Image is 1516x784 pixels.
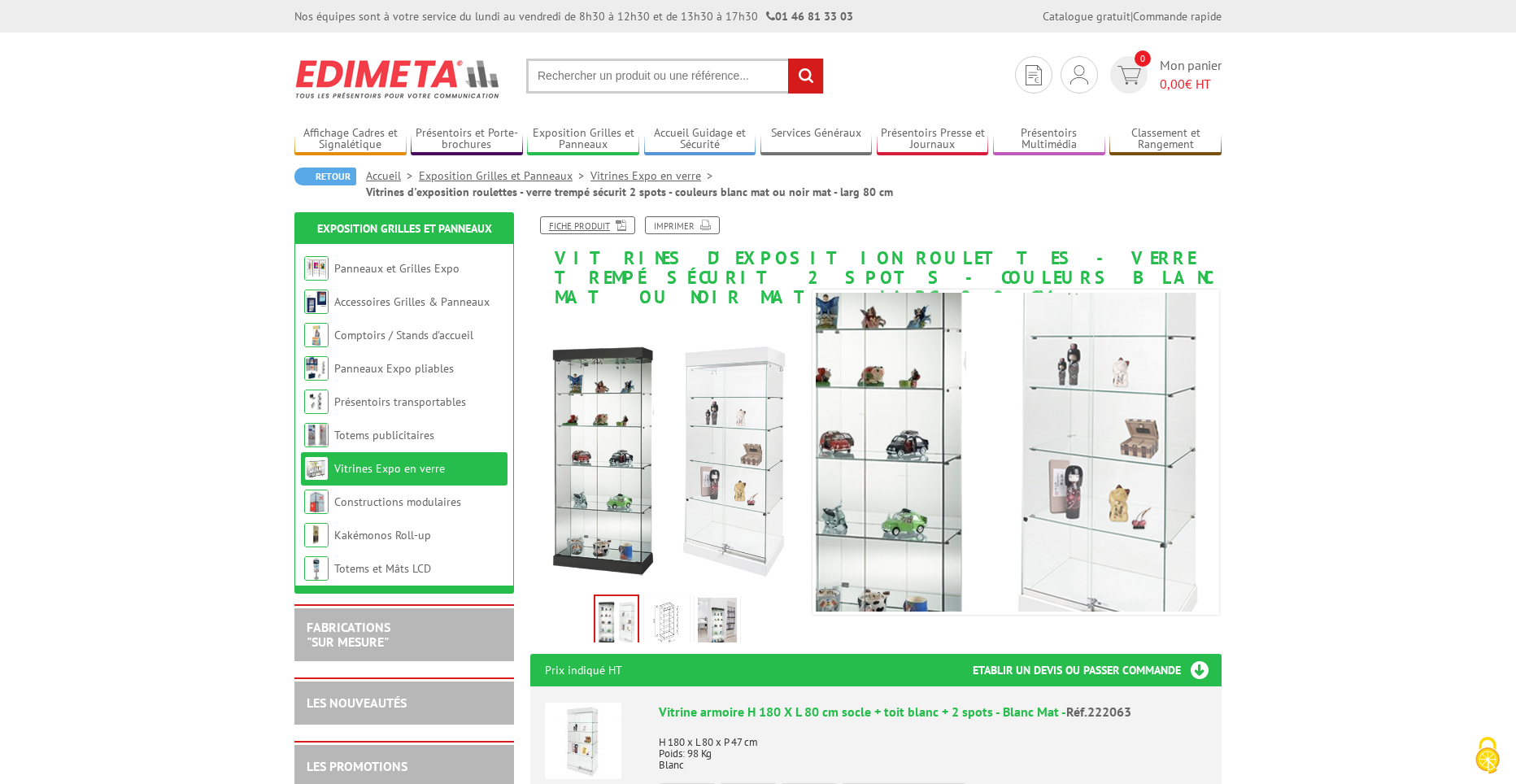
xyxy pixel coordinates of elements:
[307,695,407,711] a: LES NOUVEAUTÉS
[1160,75,1222,94] span: € HT
[294,126,407,153] a: Affichage Cadres et Signalétique
[1070,65,1088,85] img: devis rapide
[304,523,329,547] img: Kakémonos Roll-up
[1043,8,1222,24] div: |
[334,528,431,542] a: Kakémonos Roll-up
[1459,729,1516,784] button: Cookies (fenêtre modale)
[993,126,1105,153] a: Présentoirs Multimédia
[304,356,329,381] img: Panneaux Expo pliables
[526,59,824,94] input: Rechercher un produit ou une référence...
[545,654,622,686] p: Prix indiqué HT
[304,456,329,481] img: Vitrines Expo en verre
[366,168,419,183] a: Accueil
[334,428,434,442] a: Totems publicitaires
[540,216,635,234] a: Fiche produit
[877,126,989,153] a: Présentoirs Presse et Journaux
[366,184,893,200] li: Vitrines d'exposition roulettes - verre trempé sécurit 2 spots - couleurs blanc mat ou noir mat -...
[294,49,502,109] img: Edimeta
[1133,9,1222,24] a: Commande rapide
[294,8,853,24] div: Nos équipes sont à votre service du lundi au vendredi de 8h30 à 12h30 et de 13h30 à 17h30
[334,494,461,509] a: Constructions modulaires
[304,423,329,447] img: Totems publicitaires
[419,168,590,183] a: Exposition Grilles et Panneaux
[545,703,621,779] img: Vitrine armoire H 180 X L 80 cm socle + toit blanc + 2 spots - Blanc Mat
[304,323,329,347] img: Comptoirs / Stands d'accueil
[334,461,445,476] a: Vitrines Expo en verre
[307,758,407,774] a: LES PROMOTIONS
[760,126,873,153] a: Services Généraux
[334,294,490,309] a: Accessoires Grilles & Panneaux
[304,556,329,581] img: Totems et Mâts LCD
[527,126,639,153] a: Exposition Grilles et Panneaux
[1117,66,1141,85] img: devis rapide
[590,168,719,183] a: Vitrines Expo en verre
[645,216,720,234] a: Imprimer
[334,261,460,276] a: Panneaux et Grilles Expo
[334,361,454,376] a: Panneaux Expo pliables
[1160,76,1185,92] span: 0,00
[647,598,686,648] img: vitrine_exposition_verre_secusise_roulettes_verre_2spots_blanc_noir_croquis_shema_222063.jpg
[1106,56,1222,94] a: devis rapide 0 Mon panier 0,00€ HT
[334,394,466,409] a: Présentoirs transportables
[1066,703,1131,720] span: Réf.222063
[294,168,356,185] a: Retour
[304,390,329,414] img: Présentoirs transportables
[1026,65,1042,85] img: devis rapide
[659,725,1207,771] p: H 180 x L 80 x P 47 cm Poids: 98 Kg Blanc
[698,598,737,648] img: 222063_vitrine_exposition_roulettes_verre_situation.jpg
[746,190,1234,678] img: 222063_222064_vitrine_exposition_roulettes_verre.jpg
[334,328,473,342] a: Comptoirs / Stands d'accueil
[334,561,431,576] a: Totems et Mâts LCD
[644,126,756,153] a: Accueil Guidage et Sécurité
[304,490,329,514] img: Constructions modulaires
[304,256,329,281] img: Panneaux et Grilles Expo
[530,316,804,590] img: 222063_222064_vitrine_exposition_roulettes_verre.jpg
[788,59,823,94] input: rechercher
[1109,126,1222,153] a: Classement et Rangement
[973,654,1222,686] h3: Etablir un devis ou passer commande
[518,216,1234,307] h1: Vitrines d'exposition roulettes - verre trempé sécurit 2 spots - couleurs blanc mat ou noir mat -...
[317,221,492,236] a: Exposition Grilles et Panneaux
[659,703,1207,721] div: Vitrine armoire H 180 X L 80 cm socle + toit blanc + 2 spots - Blanc Mat -
[1467,735,1508,776] img: Cookies (fenêtre modale)
[766,9,853,24] strong: 01 46 81 33 03
[307,619,390,650] a: FABRICATIONS"Sur Mesure"
[595,596,638,647] img: 222063_222064_vitrine_exposition_roulettes_verre.jpg
[411,126,523,153] a: Présentoirs et Porte-brochures
[304,290,329,314] img: Accessoires Grilles & Panneaux
[1135,50,1151,67] span: 0
[1160,56,1222,94] span: Mon panier
[1043,9,1130,24] a: Catalogue gratuit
